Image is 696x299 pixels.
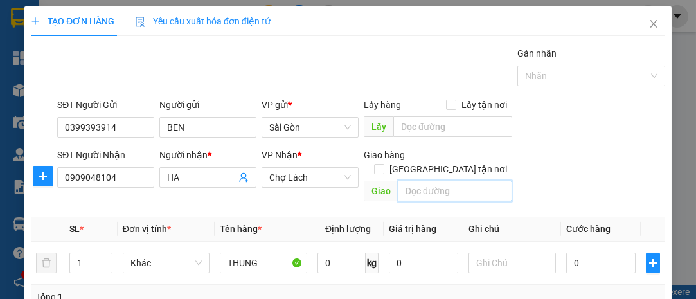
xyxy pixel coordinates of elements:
label: Gán nhãn [517,48,557,59]
button: plus [646,253,660,273]
span: Khác [130,253,202,273]
span: TẠO ĐƠN HÀNG [31,16,114,26]
div: SĐT Người Nhận [57,148,154,162]
span: Yêu cầu xuất hóa đơn điện tử [135,16,271,26]
span: [GEOGRAPHIC_DATA] tận nơi [384,162,512,176]
span: plus [647,258,659,268]
span: Lấy [364,116,393,137]
span: kg [366,253,379,273]
span: Đơn vị tính [123,224,171,234]
input: Dọc đường [393,116,512,137]
span: Chợ Lách [269,168,351,187]
img: icon [135,17,145,27]
span: Giá trị hàng [389,224,436,234]
div: SĐT Người Gửi [57,98,154,112]
input: Dọc đường [398,181,512,201]
th: Ghi chú [463,217,561,242]
span: close [648,19,659,29]
span: plus [33,171,53,181]
button: plus [33,166,53,186]
input: Ghi Chú [468,253,556,273]
span: Giao [364,181,398,201]
button: Close [636,6,672,42]
span: plus [31,17,40,26]
span: SL [69,224,80,234]
input: VD: Bàn, Ghế [220,253,307,273]
input: 0 [389,253,458,273]
span: user-add [238,172,249,183]
span: Lấy hàng [364,100,401,110]
button: delete [36,253,57,273]
span: Tên hàng [220,224,262,234]
span: Giao hàng [364,150,405,160]
span: Sài Gòn [269,118,351,137]
div: VP gửi [262,98,359,112]
span: Cước hàng [566,224,611,234]
div: Người nhận [159,148,256,162]
span: Định lượng [325,224,371,234]
span: Lấy tận nơi [456,98,512,112]
div: Người gửi [159,98,256,112]
span: VP Nhận [262,150,298,160]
